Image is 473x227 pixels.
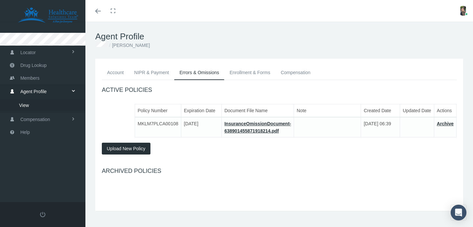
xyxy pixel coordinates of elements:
[276,65,316,80] a: Compensation
[102,65,129,80] a: Account
[361,117,400,137] td: [DATE] 06:39
[434,104,456,117] th: Actions
[19,100,29,111] span: View
[20,113,50,126] span: Compensation
[437,121,454,126] a: Archive
[95,31,463,42] h1: Agent Profile
[102,143,150,155] button: Upload New Policy
[174,65,224,80] a: Errors & Omissions
[181,104,221,117] th: Expiration Date
[9,7,87,24] img: HEALTHCARE SOLUTIONS TEAM, LLC
[20,72,39,84] span: Members
[458,6,468,16] img: S_Profile_Picture_16518.JPG
[102,168,457,175] h4: ARCHIVED POLICIES
[361,104,400,117] th: Created Date
[20,59,47,72] span: Drug Lookup
[222,104,294,117] th: Document File Name
[224,121,291,134] a: InsuranceOmissionDocument-638901455871918214.pdf
[20,46,36,59] span: Locator
[294,104,361,117] th: Note
[135,117,181,137] td: MKLM7PLCA00108
[451,205,466,220] div: Open Intercom Messenger
[20,85,47,98] span: Agent Profile
[135,104,181,117] th: Policy Number
[107,42,150,49] li: [PERSON_NAME]
[107,146,146,151] span: Upload New Policy
[400,104,434,117] th: Updated Date
[181,117,221,137] td: [DATE]
[20,126,30,138] span: Help
[224,65,276,80] a: Enrollment & Forms
[129,65,174,80] a: NIPR & Payment
[102,87,457,94] h4: ACTIVE POLICIES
